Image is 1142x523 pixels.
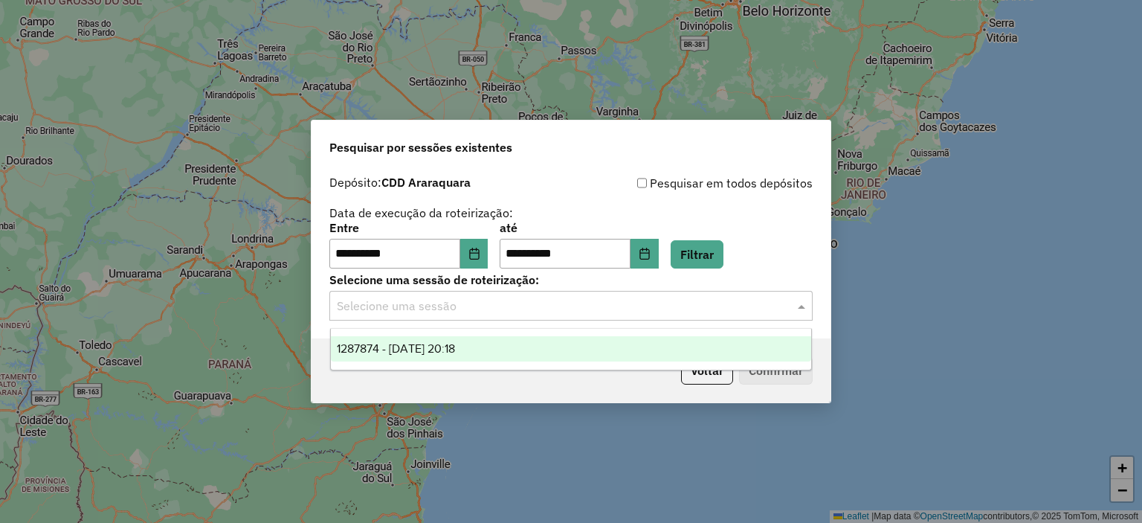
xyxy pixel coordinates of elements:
span: 1287874 - [DATE] 20:18 [337,342,455,355]
label: Selecione uma sessão de roteirização: [329,271,813,289]
label: Data de execução da roteirização: [329,204,513,222]
strong: CDD Araraquara [381,175,471,190]
label: Entre [329,219,488,237]
ng-dropdown-panel: Options list [330,328,813,370]
button: Filtrar [671,240,723,269]
button: Choose Date [460,239,488,269]
div: Pesquisar em todos depósitos [571,174,813,192]
label: até [500,219,658,237]
span: Pesquisar por sessões existentes [329,138,512,156]
label: Depósito: [329,173,471,191]
button: Choose Date [630,239,659,269]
